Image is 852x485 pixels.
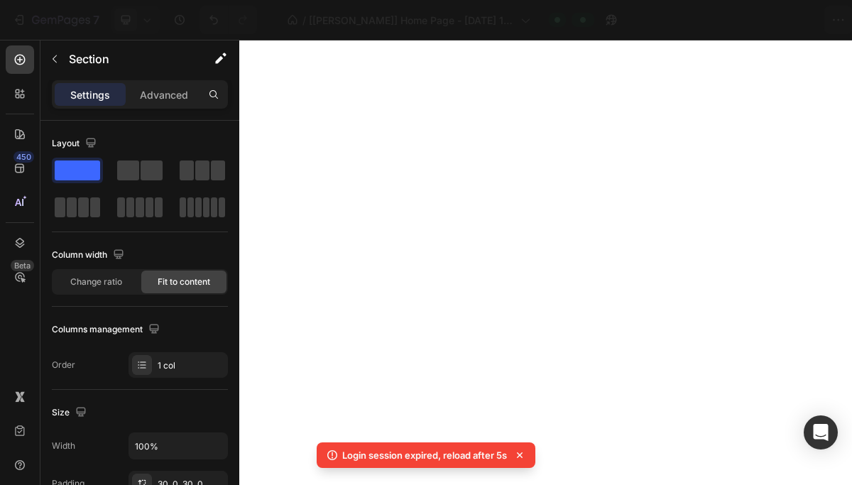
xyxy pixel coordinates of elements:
iframe: Design area [239,40,852,485]
input: Auto [129,433,227,459]
div: Width [52,440,75,452]
div: 1 col [158,359,224,372]
div: Order [52,359,75,371]
span: [[PERSON_NAME]] Home Page - [DATE] 10:48:40 [309,13,515,28]
div: Columns management [52,320,163,339]
span: Fit to content [158,276,210,288]
div: Column width [52,246,127,265]
div: Beta [11,260,34,271]
p: Login session expired, reload after 5s [342,448,507,462]
p: Section [69,50,185,67]
span: Save [717,14,741,26]
p: 7 [93,11,99,28]
button: 7 [6,6,106,34]
div: Open Intercom Messenger [804,415,838,449]
span: Change ratio [70,276,122,288]
button: Save [705,6,752,34]
button: Publish [758,6,817,34]
div: Undo/Redo [200,6,257,34]
div: 450 [13,151,34,163]
p: Advanced [140,87,188,102]
div: Layout [52,134,99,153]
div: Size [52,403,89,423]
span: / [302,13,306,28]
p: Settings [70,87,110,102]
div: Publish [770,13,805,28]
